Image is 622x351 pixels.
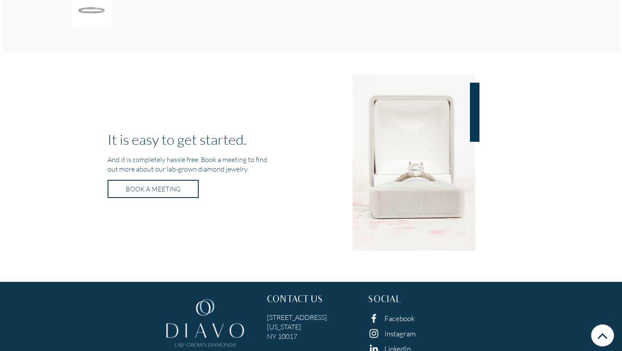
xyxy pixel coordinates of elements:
[108,131,270,148] h1: It is easy to get started.
[384,314,415,323] a: Facebook
[368,295,456,306] h3: SOCIAL
[126,185,181,193] span: BOOK A MEETING
[267,295,355,306] h3: CONTACT US
[267,313,355,341] h5: [STREET_ADDRESS] [US_STATE] NY 10017
[368,313,380,324] img: facebook
[368,328,380,339] img: instagram
[384,329,416,338] a: Instagram
[108,180,199,198] a: BOOK A MEETING
[108,155,270,174] h5: And it is completely hassle free. Book a meeting to find out more about our lab-grown diamond jew...
[352,74,479,251] img: ring-box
